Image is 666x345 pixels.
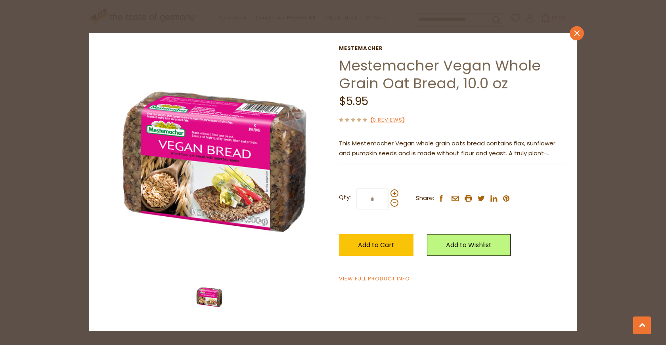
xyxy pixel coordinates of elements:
[339,193,351,202] strong: Qty:
[339,45,565,51] a: Mestemacher
[370,116,405,124] span: ( )
[339,93,368,109] span: $5.95
[339,139,565,158] p: This Mestemacher Vegan whole grain oats bread contains flax, sunflower and pumpkin seeds and is m...
[339,234,413,256] button: Add to Cart
[373,116,402,124] a: 0 Reviews
[339,55,541,93] a: Mestemacher Vegan Whole Grain Oat Bread, 10.0 oz
[427,234,511,256] a: Add to Wishlist
[101,45,327,271] img: Mestemacher Vegan Oat Bread
[356,188,389,210] input: Qty:
[193,281,225,313] img: Mestemacher Vegan Oat Bread
[339,275,410,283] a: View Full Product Info
[416,193,434,203] span: Share:
[358,240,394,250] span: Add to Cart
